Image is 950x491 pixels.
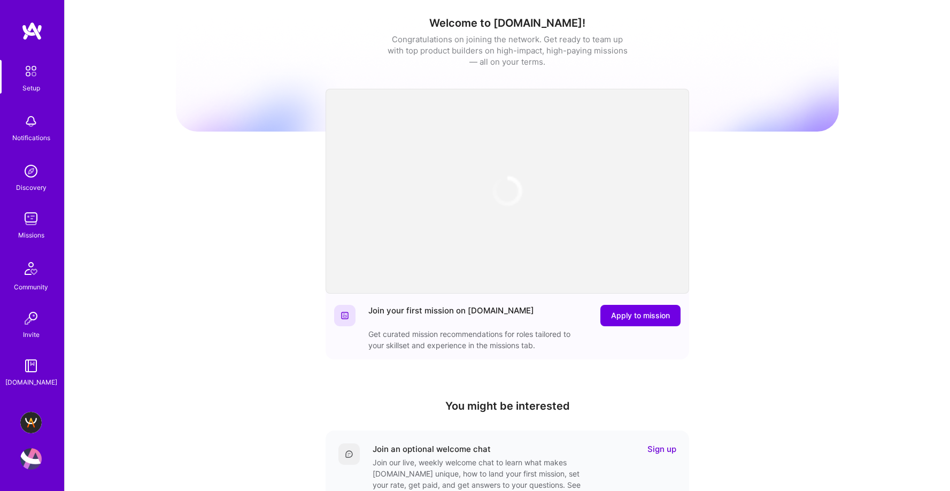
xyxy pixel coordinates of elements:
[18,256,44,281] img: Community
[387,34,628,67] div: Congratulations on joining the network. Get ready to team up with top product builders on high-im...
[176,17,839,29] h1: Welcome to [DOMAIN_NAME]!
[18,229,44,241] div: Missions
[20,160,42,182] img: discovery
[20,308,42,329] img: Invite
[12,132,50,143] div: Notifications
[20,448,42,470] img: User Avatar
[345,450,353,458] img: Comment
[368,305,534,326] div: Join your first mission on [DOMAIN_NAME]
[485,168,530,214] img: loading
[611,310,670,321] span: Apply to mission
[14,281,48,293] div: Community
[20,60,42,82] img: setup
[600,305,681,326] button: Apply to mission
[373,443,491,455] div: Join an optional welcome chat
[20,208,42,229] img: teamwork
[16,182,47,193] div: Discovery
[20,355,42,377] img: guide book
[23,329,40,340] div: Invite
[20,412,42,433] img: A.Team - Grow A.Team's Community & Demand
[18,448,44,470] a: User Avatar
[5,377,57,388] div: [DOMAIN_NAME]
[647,443,676,455] a: Sign up
[326,89,689,294] iframe: video
[20,111,42,132] img: bell
[368,328,582,351] div: Get curated mission recommendations for roles tailored to your skillset and experience in the mis...
[18,412,44,433] a: A.Team - Grow A.Team's Community & Demand
[21,21,43,41] img: logo
[22,82,40,94] div: Setup
[326,400,689,412] h4: You might be interested
[341,311,349,320] img: Website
